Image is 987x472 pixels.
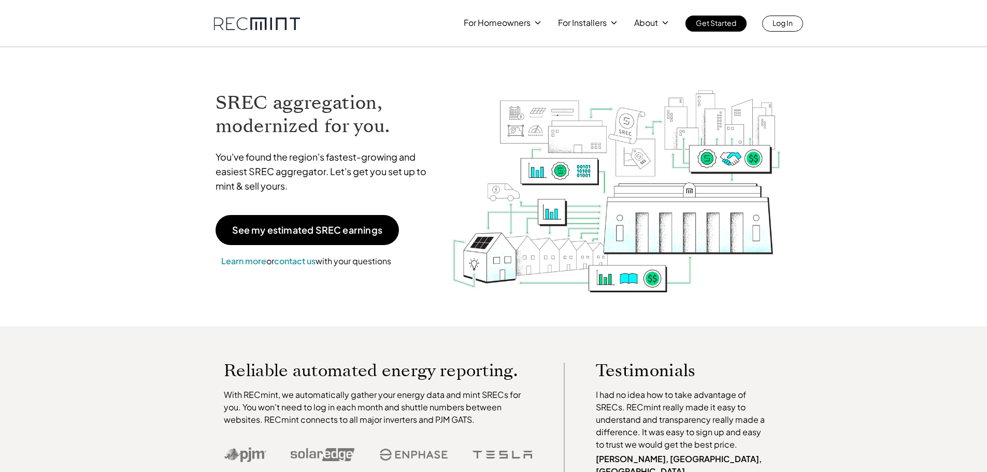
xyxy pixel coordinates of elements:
a: Get Started [685,16,747,32]
a: Learn more [221,255,266,266]
p: Log In [773,16,793,30]
a: contact us [274,255,316,266]
p: Reliable automated energy reporting. [224,363,533,378]
p: I had no idea how to take advantage of SRECs. RECmint really made it easy to understand and trans... [596,389,770,451]
p: You've found the region's fastest-growing and easiest SREC aggregator. Let's get you set up to mi... [216,150,436,193]
h1: SREC aggregation, modernized for you. [216,91,436,138]
img: RECmint value cycle [451,63,782,295]
p: For Installers [558,16,607,30]
a: See my estimated SREC earnings [216,215,399,245]
p: With RECmint, we automatically gather your energy data and mint SRECs for you. You won't need to ... [224,389,533,426]
p: See my estimated SREC earnings [232,225,382,235]
p: or with your questions [216,254,397,268]
p: About [634,16,658,30]
p: Testimonials [596,363,750,378]
p: For Homeowners [464,16,531,30]
p: Get Started [696,16,736,30]
a: Log In [762,16,803,32]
